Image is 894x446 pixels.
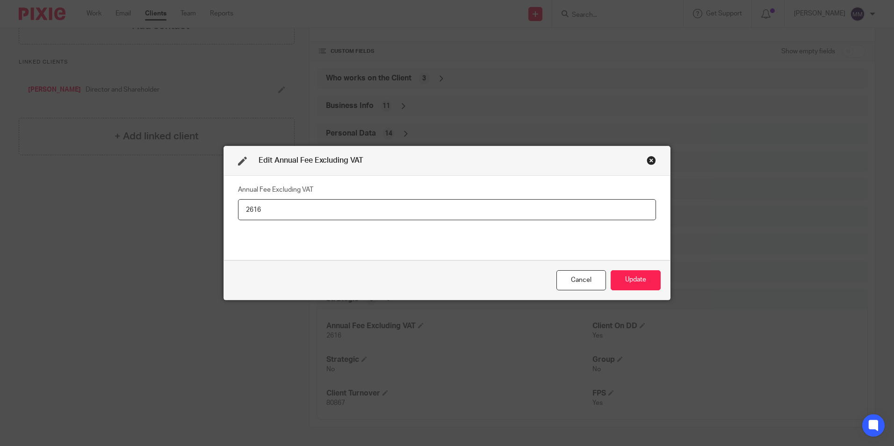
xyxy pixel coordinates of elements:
[556,270,606,290] div: Close this dialog window
[238,199,656,220] input: Annual Fee Excluding VAT
[259,157,363,164] span: Edit Annual Fee Excluding VAT
[238,185,313,194] label: Annual Fee Excluding VAT
[647,156,656,165] div: Close this dialog window
[611,270,661,290] button: Update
